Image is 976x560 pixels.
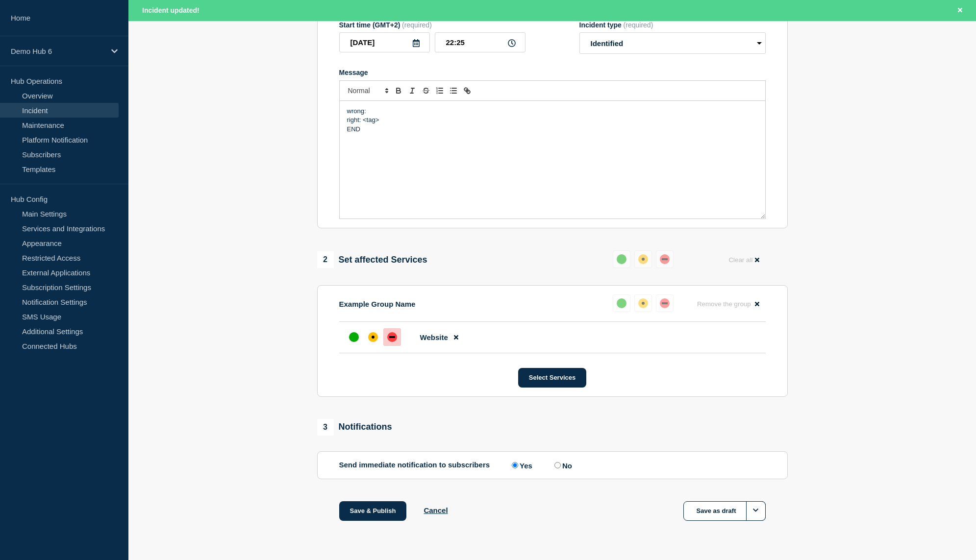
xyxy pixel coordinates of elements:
[435,32,526,52] input: HH:MM
[613,294,630,312] button: up
[339,69,766,76] div: Message
[420,333,448,341] span: Website
[579,21,766,29] div: Incident type
[142,6,200,14] span: Incident updated!
[392,85,405,97] button: Toggle bold text
[11,47,105,55] p: Demo Hub 6
[552,461,572,470] label: No
[683,501,766,521] button: Save as draft
[509,461,532,470] label: Yes
[405,85,419,97] button: Toggle italic text
[656,250,674,268] button: down
[638,254,648,264] div: affected
[344,85,392,97] span: Font size
[617,298,626,308] div: up
[579,32,766,54] select: Incident type
[368,332,378,342] div: affected
[339,501,407,521] button: Save & Publish
[660,254,670,264] div: down
[460,85,474,97] button: Toggle link
[424,506,448,514] button: Cancel
[433,85,447,97] button: Toggle ordered list
[419,85,433,97] button: Toggle strikethrough text
[339,32,430,52] input: YYYY-MM-DD
[554,462,561,468] input: No
[339,461,766,470] div: Send immediate notification to subscribers
[697,300,751,308] span: Remove the group
[617,254,626,264] div: up
[387,332,397,342] div: down
[317,419,392,436] div: Notifications
[317,251,334,268] span: 2
[746,501,766,521] button: Options
[691,294,766,314] button: Remove the group
[339,461,490,470] p: Send immediate notification to subscribers
[347,125,758,134] p: END
[518,368,586,388] button: Select Services
[339,300,416,308] p: Example Group Name
[317,419,334,436] span: 3
[624,21,653,29] span: (required)
[512,462,518,468] input: Yes
[613,250,630,268] button: up
[349,332,359,342] div: up
[723,250,765,269] button: Clear all
[347,116,758,124] p: right: <tag>
[656,294,674,312] button: down
[638,298,648,308] div: affected
[339,21,526,29] div: Start time (GMT+2)
[447,85,460,97] button: Toggle bulleted list
[402,21,432,29] span: (required)
[660,298,670,308] div: down
[634,294,652,312] button: affected
[317,251,427,268] div: Set affected Services
[347,107,758,116] p: wrong:
[340,101,765,219] div: Message
[954,5,966,16] button: Close banner
[634,250,652,268] button: affected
